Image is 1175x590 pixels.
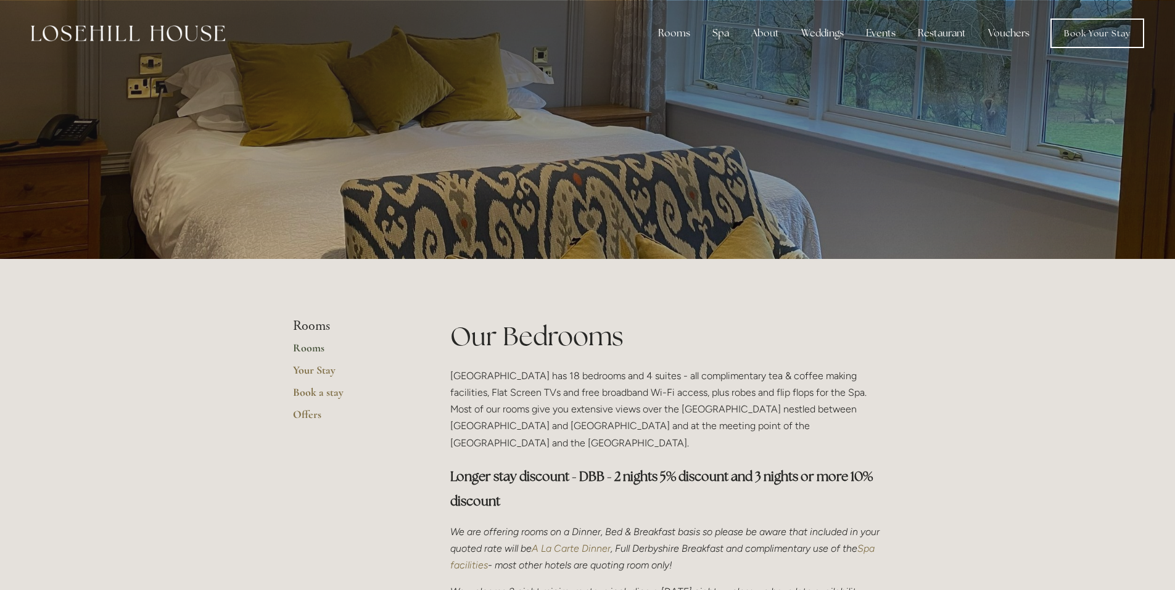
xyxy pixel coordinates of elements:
[703,21,739,46] div: Spa
[648,21,700,46] div: Rooms
[293,385,411,408] a: Book a stay
[293,363,411,385] a: Your Stay
[611,543,857,554] em: , Full Derbyshire Breakfast and complimentary use of the
[31,25,225,41] img: Losehill House
[450,526,882,554] em: We are offering rooms on a Dinner, Bed & Breakfast basis so please be aware that included in your...
[741,21,789,46] div: About
[1050,18,1144,48] a: Book Your Stay
[908,21,976,46] div: Restaurant
[978,21,1039,46] a: Vouchers
[293,341,411,363] a: Rooms
[293,408,411,430] a: Offers
[450,318,883,354] h1: Our Bedrooms
[791,21,854,46] div: Weddings
[293,318,411,334] li: Rooms
[450,468,875,509] strong: Longer stay discount - DBB - 2 nights 5% discount and 3 nights or more 10% discount
[488,559,672,571] em: - most other hotels are quoting room only!
[532,543,611,554] a: A La Carte Dinner
[856,21,905,46] div: Events
[450,367,883,451] p: [GEOGRAPHIC_DATA] has 18 bedrooms and 4 suites - all complimentary tea & coffee making facilities...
